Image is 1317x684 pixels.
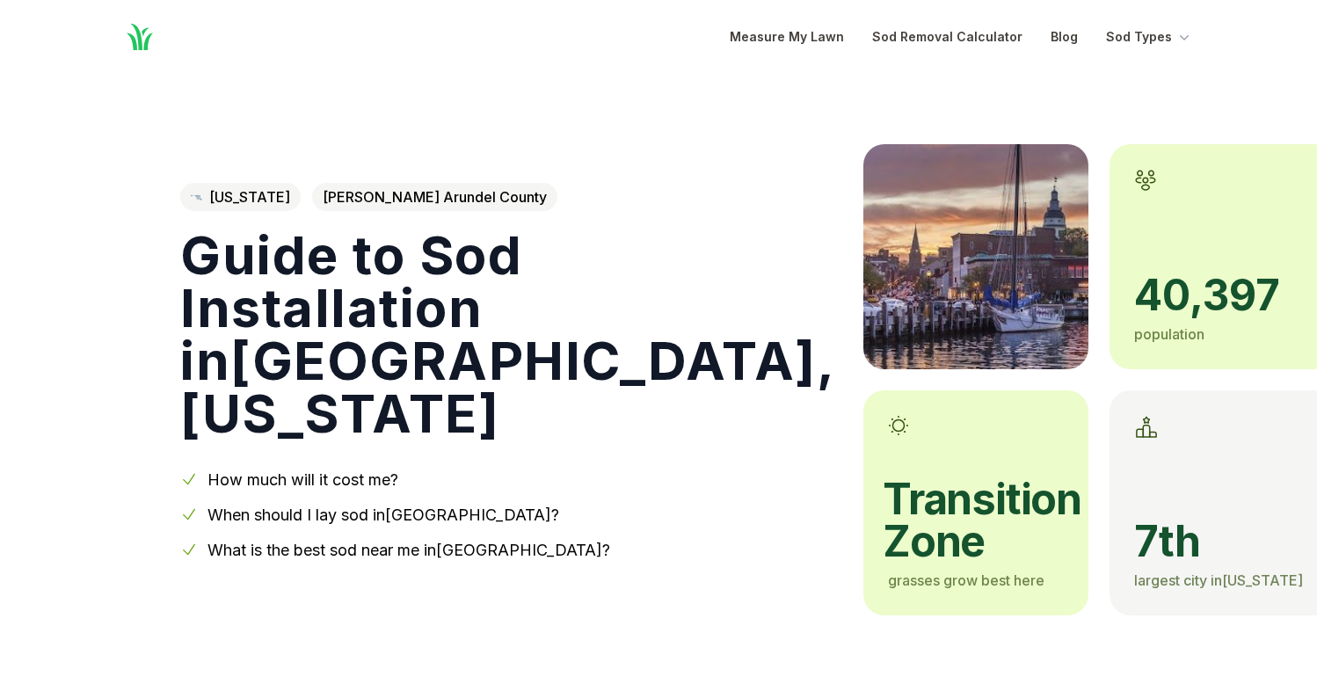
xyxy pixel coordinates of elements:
[180,229,835,440] h1: Guide to Sod Installation in [GEOGRAPHIC_DATA] , [US_STATE]
[191,194,202,200] img: Maryland state outline
[863,144,1088,369] img: A picture of Annapolis
[872,26,1022,47] a: Sod Removal Calculator
[1106,26,1193,47] button: Sod Types
[1134,571,1303,589] span: largest city in [US_STATE]
[207,470,398,489] a: How much will it cost me?
[180,183,301,211] a: [US_STATE]
[1134,325,1204,343] span: population
[730,26,844,47] a: Measure My Lawn
[883,478,1064,563] span: transition zone
[207,541,610,559] a: What is the best sod near me in[GEOGRAPHIC_DATA]?
[1051,26,1078,47] a: Blog
[888,571,1044,589] span: grasses grow best here
[1134,274,1310,317] span: 40,397
[207,506,559,524] a: When should I lay sod in[GEOGRAPHIC_DATA]?
[312,183,557,211] span: [PERSON_NAME] Arundel County
[1134,520,1310,563] span: 7th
